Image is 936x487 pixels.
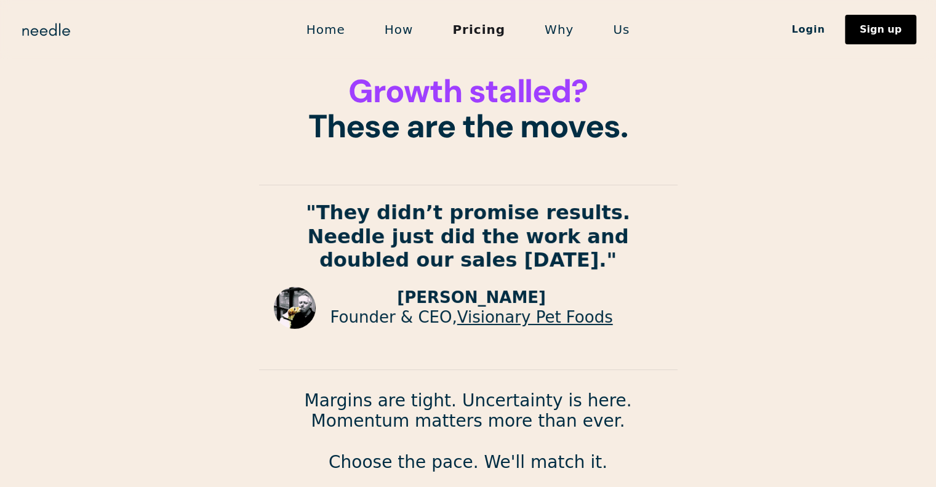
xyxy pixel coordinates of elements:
a: Visionary Pet Foods [457,308,613,326]
p: [PERSON_NAME] [330,288,613,307]
p: Founder & CEO, [330,308,613,327]
a: Pricing [433,17,525,42]
p: Margins are tight. Uncertainty is here. Momentum matters more than ever. Choose the pace. We'll m... [259,390,678,473]
h1: These are the moves. [259,74,678,144]
a: Home [287,17,365,42]
a: Sign up [845,15,916,44]
a: Us [593,17,649,42]
span: Growth stalled? [348,70,588,112]
a: Login [772,19,845,40]
strong: "They didn’t promise results. Needle just did the work and doubled our sales [DATE]." [306,201,630,272]
a: Why [525,17,593,42]
a: How [365,17,433,42]
div: Sign up [860,25,902,34]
